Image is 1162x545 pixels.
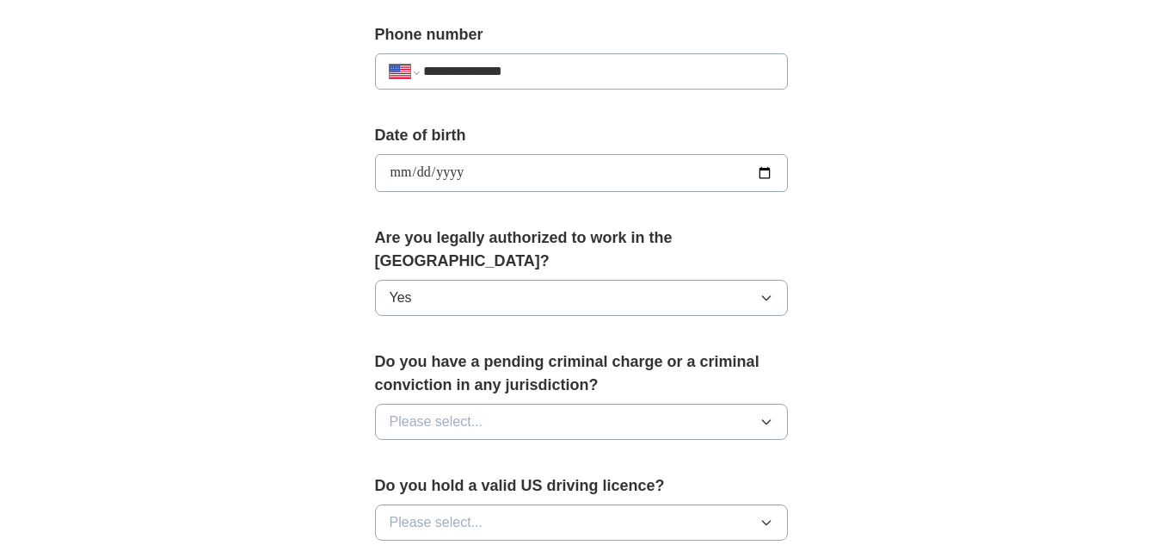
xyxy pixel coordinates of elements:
[375,404,788,440] button: Please select...
[375,124,788,147] label: Date of birth
[375,474,788,498] label: Do you hold a valid US driving licence?
[390,412,483,432] span: Please select...
[375,23,788,46] label: Phone number
[390,288,412,308] span: Yes
[375,226,788,273] label: Are you legally authorized to work in the [GEOGRAPHIC_DATA]?
[375,280,788,316] button: Yes
[375,350,788,397] label: Do you have a pending criminal charge or a criminal conviction in any jurisdiction?
[375,505,788,541] button: Please select...
[390,512,483,533] span: Please select...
